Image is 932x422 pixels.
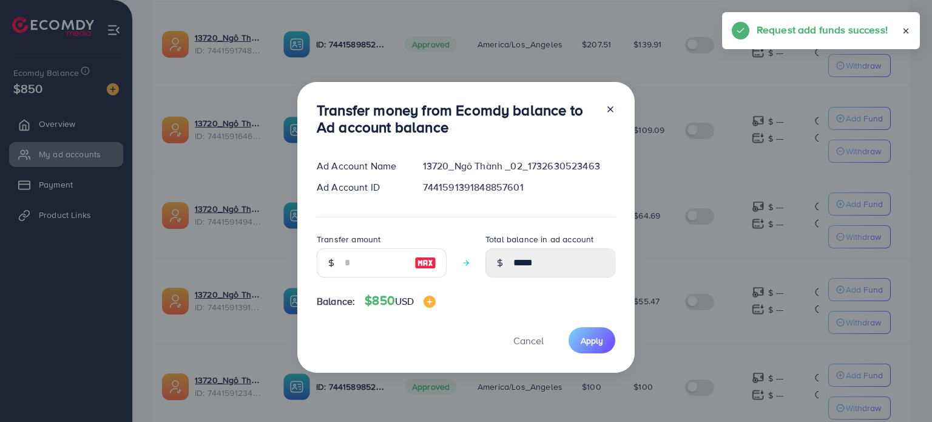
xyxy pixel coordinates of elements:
[880,367,923,413] iframe: Chat
[757,22,888,38] h5: Request add funds success!
[485,233,593,245] label: Total balance in ad account
[581,335,603,347] span: Apply
[413,159,625,173] div: 13720_Ngô Thành _02_1732630523463
[317,101,596,137] h3: Transfer money from Ecomdy balance to Ad account balance
[317,294,355,308] span: Balance:
[365,293,436,308] h4: $850
[569,327,615,353] button: Apply
[498,327,559,353] button: Cancel
[513,334,544,347] span: Cancel
[424,296,436,308] img: image
[307,159,413,173] div: Ad Account Name
[317,233,380,245] label: Transfer amount
[395,294,414,308] span: USD
[413,180,625,194] div: 7441591391848857601
[414,256,436,270] img: image
[307,180,413,194] div: Ad Account ID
